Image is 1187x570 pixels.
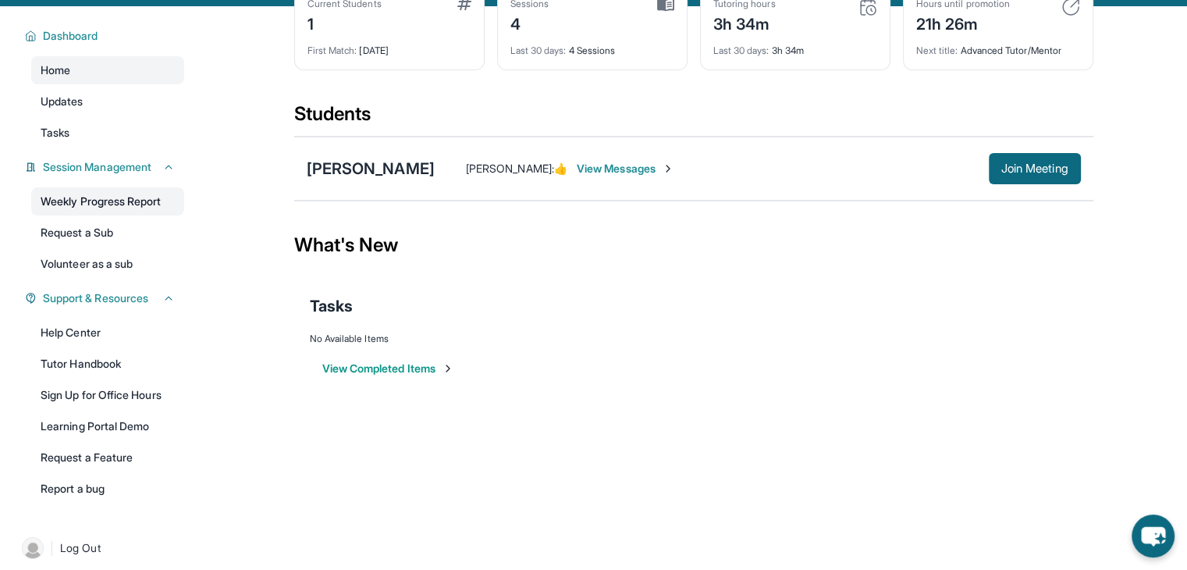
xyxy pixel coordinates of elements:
span: Last 30 days : [713,45,769,56]
span: Home [41,62,70,78]
a: Updates [31,87,184,116]
span: Dashboard [43,28,98,44]
a: Request a Feature [31,444,184,472]
div: 1 [307,10,382,35]
a: Home [31,56,184,84]
div: 3h 34m [713,35,877,57]
a: Weekly Progress Report [31,187,184,216]
div: What's New [294,211,1093,280]
a: Request a Sub [31,219,184,247]
span: Last 30 days : [510,45,567,56]
button: View Completed Items [322,361,454,376]
button: Support & Resources [37,290,175,306]
span: Join Meeting [1001,164,1068,173]
a: Sign Up for Office Hours [31,381,184,409]
a: Tasks [31,119,184,147]
a: |Log Out [16,531,184,565]
a: Learning Portal Demo [31,412,184,440]
div: 21h 26m [916,10,1010,35]
span: [PERSON_NAME] : [466,162,554,175]
span: Support & Resources [43,290,148,306]
div: [DATE] [307,35,471,57]
div: Advanced Tutor/Mentor [916,35,1080,57]
span: Log Out [60,540,101,556]
button: Dashboard [37,28,175,44]
a: Help Center [31,319,184,347]
span: Next title : [916,45,958,56]
span: Session Management [43,159,151,175]
span: View Messages [577,161,674,176]
span: Updates [41,94,84,109]
div: Students [294,102,1093,136]
span: Tasks [310,295,353,317]
a: Tutor Handbook [31,350,184,378]
a: Report a bug [31,475,184,503]
img: user-img [22,537,44,559]
span: First Match : [307,45,357,56]
span: | [50,539,54,558]
a: Volunteer as a sub [31,250,184,278]
div: 4 [510,10,549,35]
img: Chevron-Right [662,162,674,175]
div: 3h 34m [713,10,776,35]
button: chat-button [1132,515,1175,558]
button: Session Management [37,159,175,175]
div: 4 Sessions [510,35,674,57]
div: No Available Items [310,333,1078,345]
span: 👍 [554,162,567,175]
div: [PERSON_NAME] [307,158,435,180]
button: Join Meeting [989,153,1081,184]
span: Tasks [41,125,69,141]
